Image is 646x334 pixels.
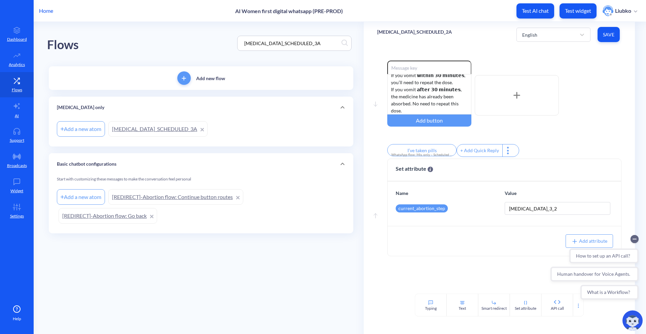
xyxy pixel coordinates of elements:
[241,39,342,47] input: Search
[622,310,643,331] img: copilot-icon.svg
[391,152,453,157] div: WhatsApp flow: Mis. only – Scheduled Notification 2B
[615,7,631,14] p: Liubko
[396,204,448,212] div: current_abortion_step
[515,305,536,311] div: Set attribute
[57,176,345,188] div: Start with customizing these messages to make the conversation feel personal
[2,36,91,51] button: Human handover for Voice Agents.
[21,18,91,32] button: How to set up an API call?
[516,3,554,19] button: Test AI chat
[603,5,613,16] img: user photo
[598,27,620,42] button: Save
[15,113,19,119] p: AI
[32,54,91,69] button: What is a Workflow?
[387,74,471,114] div: Here’s a quick reminder on how to take the pills: Place 𝟰 𝗽𝗶𝗹𝗹𝘀 (𝟮𝟬𝟬 𝗺𝗰𝗴 𝗲𝗮𝗰𝗵) under your tongue....
[235,8,343,14] p: AI Women first digital whatsapp (PRE-PROD)
[565,7,591,14] p: Test widget
[10,137,24,143] p: Support
[13,316,21,322] span: Help
[387,114,471,127] div: Add button
[522,7,549,14] p: Test AI chat
[560,3,597,19] button: Test widget
[459,305,466,311] div: Text
[387,144,457,156] input: Reply title
[108,121,208,137] a: [MEDICAL_DATA]_SCHEDULED_3A
[57,121,105,137] div: Add a new atom
[57,161,116,168] p: Basic chatbot configurations
[47,35,79,55] div: Flows
[377,29,452,35] p: [MEDICAL_DATA]_SCHEDULED_2A
[196,75,225,82] p: Add new flow
[551,305,564,311] div: API call
[396,190,501,197] p: Name
[49,97,353,118] div: [MEDICAL_DATA] only
[57,189,105,205] div: Add a new atom
[387,61,471,74] input: Message key
[522,31,537,38] div: English
[10,188,23,194] p: Widget
[457,144,502,157] div: + Add Quick Reply
[396,165,433,173] span: Set attribute
[39,7,53,15] p: Home
[59,208,157,224] a: [REDIRECT]-Abortion flow: Go back
[12,87,22,93] p: Flows
[599,5,641,17] button: user photoLiubko
[10,213,24,219] p: Settings
[7,163,27,169] p: Broadcasts
[82,4,91,12] button: Collapse conversation starters
[108,189,243,205] a: [REDIRECT]-Abortion flow: Continue button routes
[481,305,507,311] div: Smart redirect
[603,31,614,38] span: Save
[505,202,610,215] input: none
[9,62,25,68] p: Analytics
[49,153,353,175] div: Basic chatbot configurations
[7,36,27,42] p: Dashboard
[425,305,437,311] div: Typing
[177,71,191,85] button: add
[505,190,610,197] p: Value
[57,104,104,111] p: [MEDICAL_DATA] only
